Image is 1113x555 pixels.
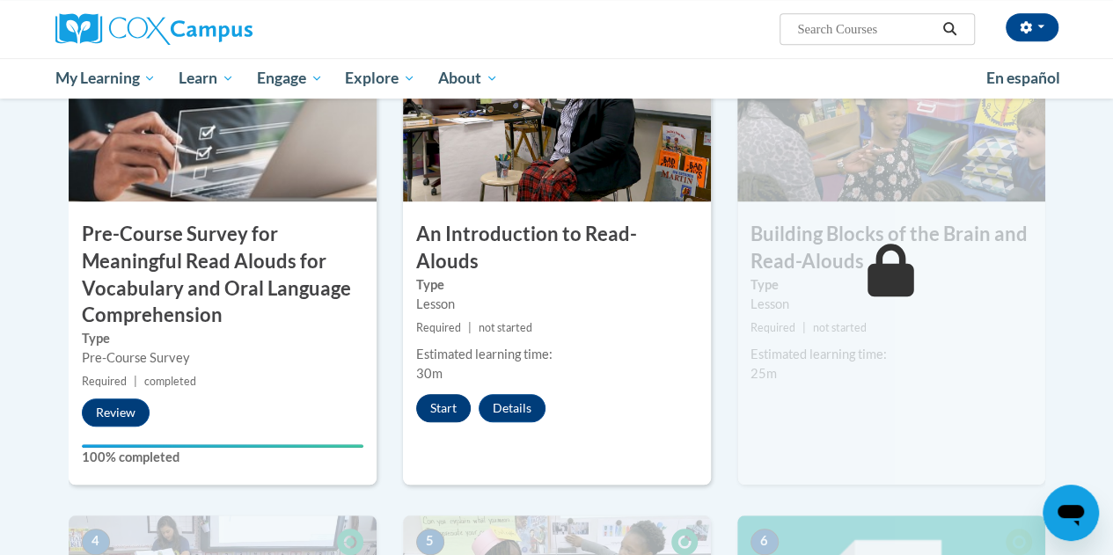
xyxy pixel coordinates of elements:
img: Cox Campus [55,13,253,45]
span: Required [416,321,461,334]
button: Account Settings [1006,13,1058,41]
span: not started [813,321,867,334]
a: About [427,58,509,99]
div: Main menu [42,58,1072,99]
iframe: Button to launch messaging window [1043,485,1099,541]
a: Engage [245,58,334,99]
label: Type [82,329,363,348]
span: Required [82,375,127,388]
input: Search Courses [795,18,936,40]
div: Lesson [416,295,698,314]
span: | [802,321,806,334]
button: Search [936,18,963,40]
label: Type [751,275,1032,295]
button: Review [82,398,150,427]
span: | [134,375,137,388]
span: 5 [416,529,444,555]
span: Explore [345,68,415,89]
div: Pre-Course Survey [82,348,363,368]
span: Learn [179,68,234,89]
span: not started [479,321,532,334]
button: Details [479,394,546,422]
div: Your progress [82,444,363,448]
label: Type [416,275,698,295]
span: Required [751,321,795,334]
span: My Learning [55,68,156,89]
h3: Building Blocks of the Brain and Read-Alouds [737,221,1045,275]
a: Cox Campus [55,13,372,45]
label: 100% completed [82,448,363,467]
h3: An Introduction to Read-Alouds [403,221,711,275]
span: completed [144,375,196,388]
button: Start [416,394,471,422]
img: Course Image [737,26,1045,201]
div: Estimated learning time: [751,345,1032,364]
img: Course Image [403,26,711,201]
span: 4 [82,529,110,555]
span: | [468,321,472,334]
a: En español [975,60,1072,97]
div: Lesson [751,295,1032,314]
span: Engage [257,68,323,89]
a: Explore [333,58,427,99]
a: Learn [167,58,245,99]
div: Estimated learning time: [416,345,698,364]
h3: Pre-Course Survey for Meaningful Read Alouds for Vocabulary and Oral Language Comprehension [69,221,377,329]
a: My Learning [44,58,168,99]
span: En español [986,69,1060,87]
img: Course Image [69,26,377,201]
span: 30m [416,366,443,381]
span: About [438,68,498,89]
span: 6 [751,529,779,555]
span: 25m [751,366,777,381]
